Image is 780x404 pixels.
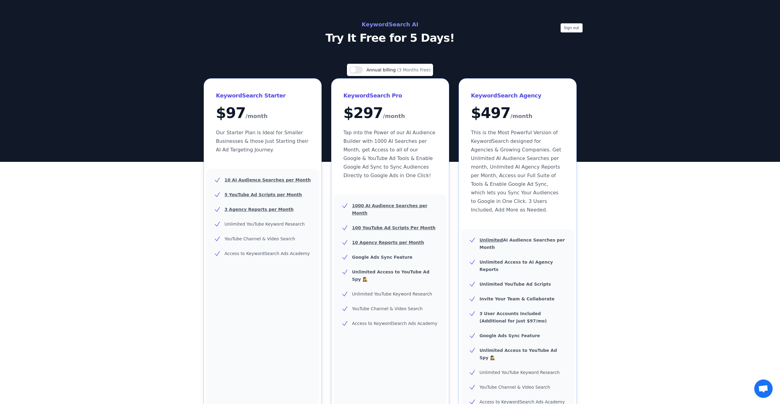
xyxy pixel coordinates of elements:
h3: KeywordSearch Starter [216,91,309,101]
h2: KeywordSearch AI [253,20,527,29]
div: $ 97 [216,105,309,121]
div: Open chat [754,379,773,398]
b: Invite Your Team & Collaborate [480,296,555,301]
b: Unlimited Access to AI Agency Reports [480,260,553,272]
u: 100 YouTube Ad Scripts Per Month [352,225,436,230]
div: $ 497 [471,105,564,121]
u: 1000 AI Audience Searches per Month [352,203,428,215]
div: $ 297 [344,105,437,121]
span: Unlimited YouTube Keyword Research [225,222,305,227]
span: /month [510,111,532,121]
b: Unlimited Access to YouTube Ad Spy 🕵️‍♀️ [352,269,430,282]
span: /month [383,111,405,121]
span: Tap into the Power of our AI Audience Builder with 1000 AI Searches per Month, get Access to all ... [344,130,436,178]
p: Try It Free for 5 Days! [253,32,527,44]
u: 10 Agency Reports per Month [352,240,424,245]
span: Annual billing [367,67,397,72]
u: 5 YouTube Ad Scripts per Month [225,192,302,197]
span: This is the Most Powerful Version of KeywordSearch designed for Agencies & Growing Companies. Get... [471,130,561,213]
h3: KeywordSearch Pro [344,91,437,101]
b: 3 User Accounts Included (Additional for just $97/mo) [480,311,547,323]
span: Unlimited YouTube Keyword Research [352,292,432,296]
b: Unlimited YouTube Ad Scripts [480,282,551,287]
b: Unlimited Access to YouTube Ad Spy 🕵️‍♀️ [480,348,557,360]
span: Unlimited YouTube Keyword Research [480,370,560,375]
span: YouTube Channel & Video Search [480,385,550,390]
span: Access to KeywordSearch Ads Academy [225,251,310,256]
u: 10 AI Audience Searches per Month [225,177,311,182]
span: Our Starter Plan is Ideal for Smaller Businesses & those Just Starting their AI Ad Targeting Jour... [216,130,309,153]
span: /month [245,111,268,121]
b: Google Ads Sync Feature [352,255,413,260]
span: (3 Months Free) [397,67,431,72]
span: Access to KeywordSearch Ads Academy [352,321,437,326]
b: AI Audience Searches per Month [480,238,565,250]
u: 3 Agency Reports per Month [225,207,294,212]
span: YouTube Channel & Video Search [225,236,295,241]
h3: KeywordSearch Agency [471,91,564,101]
b: Google Ads Sync Feature [480,333,540,338]
button: Sign out [561,23,583,32]
span: YouTube Channel & Video Search [352,306,423,311]
u: Unlimited [480,238,503,242]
